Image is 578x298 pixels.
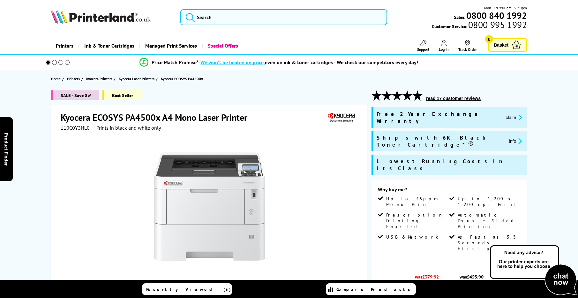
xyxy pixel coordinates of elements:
span: Best Seller [102,90,141,100]
div: - even on ink & toner cartridges - We check our competitors every day! [199,59,418,65]
h1: Kyocera ECOSYS PA4500x A4 Mono Laser Printer [61,111,254,123]
div: Why buy me? [378,186,521,196]
button: read 17 customer reviews [424,96,483,101]
span: Up to 1,200 x 1,200 dpi Print [458,196,519,207]
a: 0800 840 1992 [465,12,527,19]
span: Customer Service: [432,22,527,29]
span: Automatic Double Sided Printing [458,212,519,229]
a: Support [417,40,429,52]
span: Product Finder [3,133,10,165]
span: We won’t be beaten on price, [200,59,265,65]
span: 0800 995 1992 [467,22,527,28]
a: Kyocera Printers [86,75,114,82]
span: SALE - Save 8% [51,90,99,100]
img: Open Live Chat window [489,244,578,297]
span: Log In [439,47,449,52]
span: Free 2 Year Exchange Warranty [377,111,501,125]
span: 0 [485,35,493,43]
span: Recently Viewed (5) [146,287,231,292]
strike: £379.92 [422,274,439,280]
span: Printers [67,75,80,82]
span: Lowest Running Costs in its Class [377,158,524,172]
a: Ink & Toner Cartridges [78,38,139,54]
span: 110C0Y3NL0 [61,125,90,131]
span: Up to 45ppm Mono Print [386,196,448,207]
a: Printers [51,38,78,54]
img: Kyocera [327,111,356,123]
a: Recently Viewed (5) [142,283,232,295]
button: promo-description [507,137,524,145]
span: Support [417,47,429,52]
span: Basket [494,41,508,49]
a: Kyocera Laser Printers [119,75,156,82]
b: 0800 840 1992 [466,10,527,21]
i: Prints in black and white only [96,125,161,131]
a: Track Order [458,40,477,52]
img: Printerland Logo [51,10,151,24]
span: Mon - Fri 9:00am - 5:30pm [484,5,527,11]
a: Special Offers [202,38,243,54]
span: was [456,271,487,280]
a: Log In [439,40,449,52]
span: Kyocera Printers [86,75,112,82]
span: As Fast as 5.3 Seconds First page [458,234,519,251]
a: Managed Print Services [139,38,202,54]
span: Price Match Promise* [152,59,199,65]
span: Ink & Toner Cartridges [84,38,134,54]
strike: £455.90 [467,274,484,280]
li: modal_Promise [37,57,521,68]
a: Printerland Logo [51,10,172,25]
span: Kyocera ECOSYS PA4500x [161,76,203,81]
img: Kyocera ECOSYS PA4500x [147,144,272,269]
span: Prescription Printing Enabled [386,212,448,229]
a: Basket 0 [488,38,527,52]
input: Search [180,9,387,25]
span: Ships with 6K Black Toner Cartridge* [377,134,504,148]
a: Printers [67,75,81,82]
span: Kyocera Laser Printers [119,75,154,82]
span: was [411,271,442,280]
span: USB & Network [386,234,438,240]
a: Home [51,75,62,82]
a: Compare Products [326,283,416,295]
span: Compare Products [336,287,414,292]
span: Sales: [454,14,465,20]
span: Home [51,75,61,82]
button: promo-description [504,114,524,121]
